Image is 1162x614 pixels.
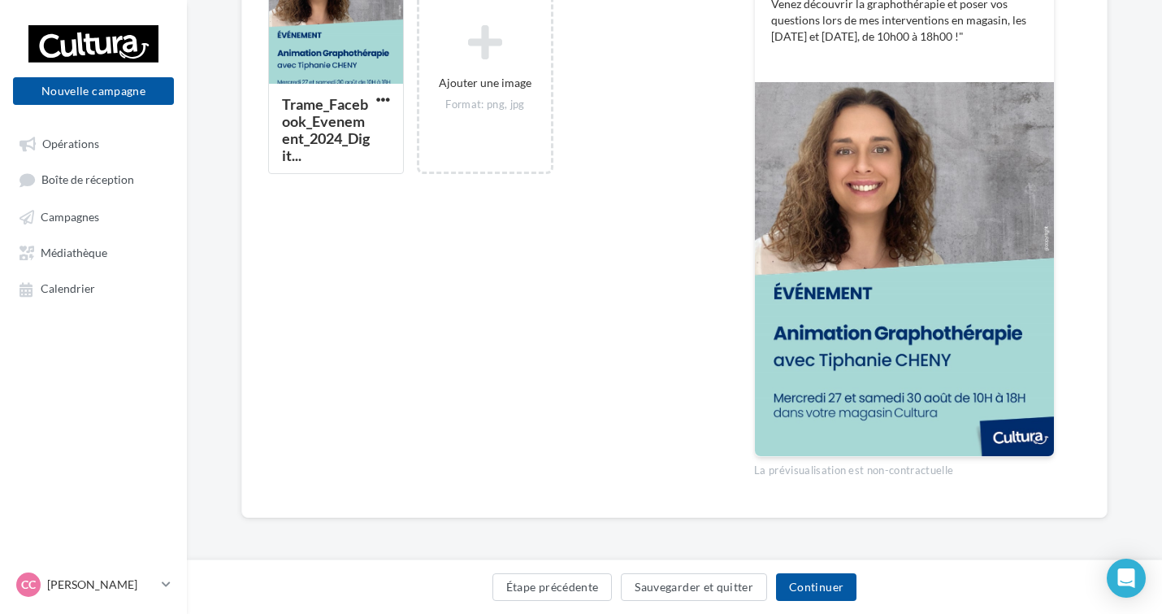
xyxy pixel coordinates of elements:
[754,457,1055,478] div: La prévisualisation est non-contractuelle
[10,164,177,194] a: Boîte de réception
[21,577,36,593] span: CC
[41,173,134,187] span: Boîte de réception
[13,569,174,600] a: CC [PERSON_NAME]
[41,282,95,296] span: Calendrier
[492,573,613,601] button: Étape précédente
[1107,559,1146,598] div: Open Intercom Messenger
[10,128,177,158] a: Opérations
[13,77,174,105] button: Nouvelle campagne
[41,246,107,259] span: Médiathèque
[621,573,767,601] button: Sauvegarder et quitter
[41,210,99,224] span: Campagnes
[776,573,856,601] button: Continuer
[42,137,99,150] span: Opérations
[47,577,155,593] p: [PERSON_NAME]
[10,202,177,231] a: Campagnes
[282,95,370,164] div: Trame_Facebook_Evenement_2024_Digit...
[10,273,177,303] a: Calendrier
[10,237,177,267] a: Médiathèque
